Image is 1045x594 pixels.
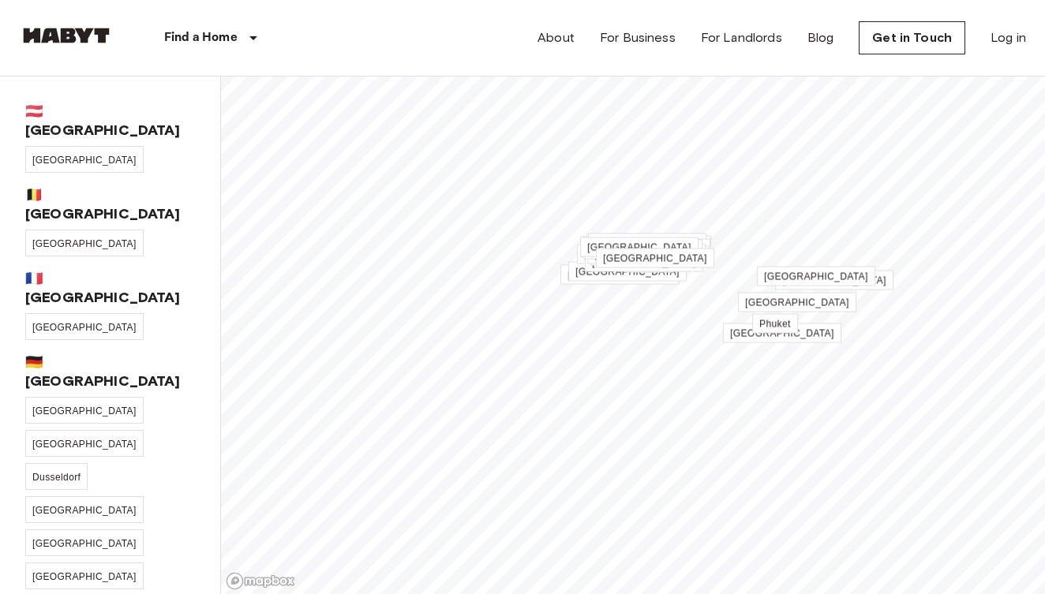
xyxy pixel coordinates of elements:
[568,264,687,281] div: Map marker
[25,102,195,140] span: 🇦🇹 [GEOGRAPHIC_DATA]
[25,529,144,556] a: [GEOGRAPHIC_DATA]
[567,270,672,281] span: [GEOGRAPHIC_DATA]
[25,353,195,390] span: 🇩🇪 [GEOGRAPHIC_DATA]
[752,314,798,334] a: Phuket
[25,496,144,523] a: [GEOGRAPHIC_DATA]
[730,328,834,339] span: [GEOGRAPHIC_DATA]
[587,247,706,263] div: Map marker
[32,571,137,582] span: [GEOGRAPHIC_DATA]
[25,430,144,457] a: [GEOGRAPHIC_DATA]
[603,253,707,264] span: [GEOGRAPHIC_DATA]
[580,237,699,257] a: [GEOGRAPHIC_DATA]
[577,245,695,264] a: [GEOGRAPHIC_DATA]
[19,28,114,43] img: Habyt
[782,275,886,286] span: [GEOGRAPHIC_DATA]
[32,155,137,166] span: [GEOGRAPHIC_DATA]
[32,472,81,483] span: Dusseldorf
[590,248,709,265] div: Map marker
[588,236,706,252] div: Map marker
[32,238,137,249] span: [GEOGRAPHIC_DATA]
[596,248,714,268] a: [GEOGRAPHIC_DATA]
[775,273,893,290] div: Map marker
[568,262,687,282] a: [GEOGRAPHIC_DATA]
[584,242,702,259] div: Map marker
[580,240,699,256] div: Map marker
[701,28,782,47] a: For Landlords
[32,322,137,333] span: [GEOGRAPHIC_DATA]
[595,238,699,249] span: [GEOGRAPHIC_DATA]
[585,252,703,272] a: [GEOGRAPHIC_DATA]
[537,28,575,47] a: About
[723,323,841,343] a: [GEOGRAPHIC_DATA]
[32,505,137,516] span: [GEOGRAPHIC_DATA]
[25,185,195,223] span: 🇧🇪 [GEOGRAPHIC_DATA]
[859,21,965,54] a: Get in Touch
[164,28,238,47] p: Find a Home
[32,538,137,549] span: [GEOGRAPHIC_DATA]
[25,463,88,490] a: Dusseldorf
[807,28,834,47] a: Blog
[738,293,856,312] a: [GEOGRAPHIC_DATA]
[587,242,691,253] span: [GEOGRAPHIC_DATA]
[560,265,679,285] a: [GEOGRAPHIC_DATA]
[25,269,195,307] span: 🇫🇷 [GEOGRAPHIC_DATA]
[585,255,703,271] div: Map marker
[588,233,706,253] a: [GEOGRAPHIC_DATA]
[581,237,699,256] a: [GEOGRAPHIC_DATA]
[752,316,798,333] div: Map marker
[25,146,144,173] a: [GEOGRAPHIC_DATA]
[32,439,137,450] span: [GEOGRAPHIC_DATA]
[560,267,679,284] div: Map marker
[745,297,849,308] span: [GEOGRAPHIC_DATA]
[577,247,695,263] div: Map marker
[25,562,144,589] a: [GEOGRAPHIC_DATA]
[600,28,676,47] a: For Business
[991,28,1026,47] a: Log in
[723,326,841,342] div: Map marker
[32,405,137,417] span: [GEOGRAPHIC_DATA]
[599,244,703,255] span: [GEOGRAPHIC_DATA]
[738,295,856,312] div: Map marker
[575,267,680,278] span: [GEOGRAPHIC_DATA]
[757,269,875,286] div: Map marker
[226,572,295,590] a: Mapbox logo
[764,271,868,282] span: [GEOGRAPHIC_DATA]
[759,319,791,330] span: Phuket
[757,267,875,286] a: [GEOGRAPHIC_DATA]
[596,251,714,267] div: Map marker
[25,313,144,340] a: [GEOGRAPHIC_DATA]
[25,397,144,424] a: [GEOGRAPHIC_DATA]
[25,230,144,256] a: [GEOGRAPHIC_DATA]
